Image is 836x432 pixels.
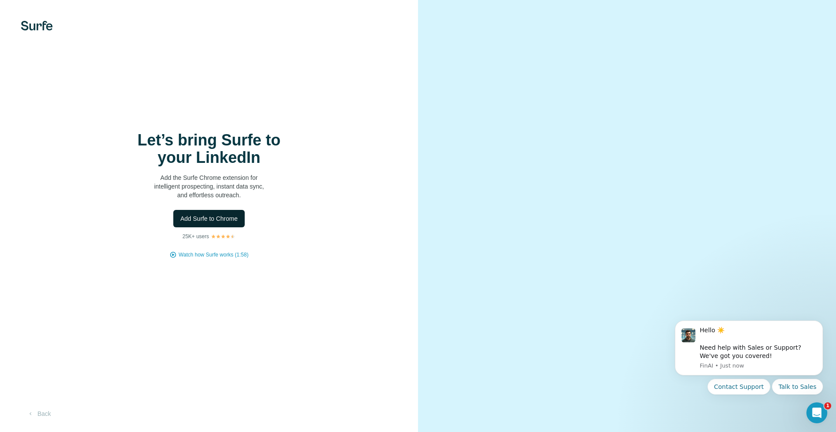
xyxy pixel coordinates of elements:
[662,310,836,428] iframe: Intercom notifications message
[824,402,831,409] span: 1
[179,251,248,259] button: Watch how Surfe works (1:58)
[173,210,245,227] button: Add Surfe to Chrome
[122,173,296,199] p: Add the Surfe Chrome extension for intelligent prospecting, instant data sync, and effortless out...
[21,21,53,30] img: Surfe's logo
[211,234,236,239] img: Rating Stars
[180,214,238,223] span: Add Surfe to Chrome
[806,402,827,423] iframe: Intercom live chat
[182,233,209,240] p: 25K+ users
[21,406,57,422] button: Back
[122,132,296,166] h1: Let’s bring Surfe to your LinkedIn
